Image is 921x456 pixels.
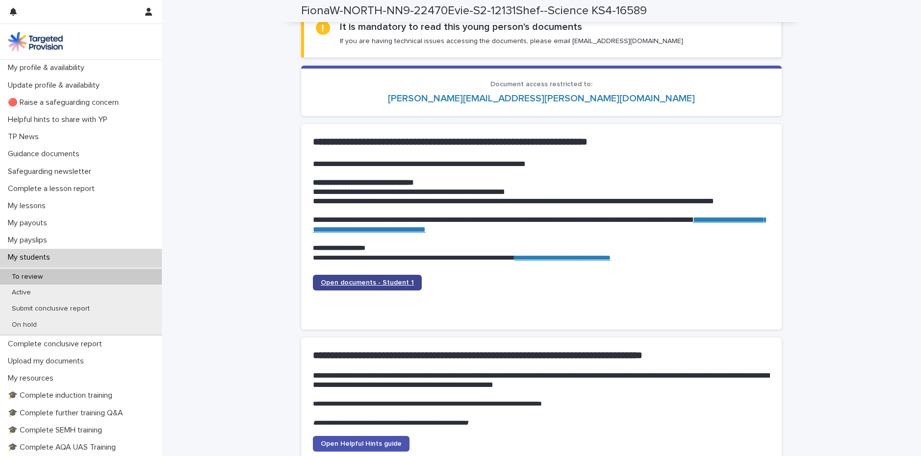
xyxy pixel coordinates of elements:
[313,275,422,290] a: Open documents - Student 1
[4,81,107,90] p: Update profile & availability
[4,443,124,452] p: 🎓 Complete AQA UAS Training
[388,94,695,103] a: [PERSON_NAME][EMAIL_ADDRESS][PERSON_NAME][DOMAIN_NAME]
[4,391,120,400] p: 🎓 Complete induction training
[4,98,127,107] p: 🔴 Raise a safeguarding concern
[313,436,409,452] a: Open Helpful Hints guide
[4,115,115,124] p: Helpful hints to share with YP
[4,236,55,245] p: My payslips
[4,167,99,176] p: Safeguarding newsletter
[4,218,55,228] p: My payouts
[321,279,414,286] span: Open documents - Student 1
[4,253,58,262] p: My students
[4,426,110,435] p: 🎓 Complete SEMH training
[301,4,647,18] h2: FionaW-NORTH-NN9-22470Evie-S2-12131Shef--Science KS4-16589
[490,81,592,88] span: Document access restricted to:
[4,288,39,297] p: Active
[4,305,98,313] p: Submit conclusive report
[4,374,61,383] p: My resources
[4,184,102,193] p: Complete a lesson report
[340,21,582,33] h2: It is mandatory to read this young person's documents
[321,440,402,447] span: Open Helpful Hints guide
[4,339,110,349] p: Complete conclusive report
[340,37,685,46] p: If you are having technical issues accessing the documents, please email [EMAIL_ADDRESS][DOMAIN_N...
[4,321,45,329] p: On hold
[4,63,92,72] p: My profile & availability
[4,273,51,281] p: To review
[4,132,47,142] p: TP News
[4,357,92,366] p: Upload my documents
[4,201,53,211] p: My lessons
[4,408,131,418] p: 🎓 Complete further training Q&A
[4,149,87,159] p: Guidance documents
[8,32,63,51] img: M5nRWzHhSzIhMunXDL62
